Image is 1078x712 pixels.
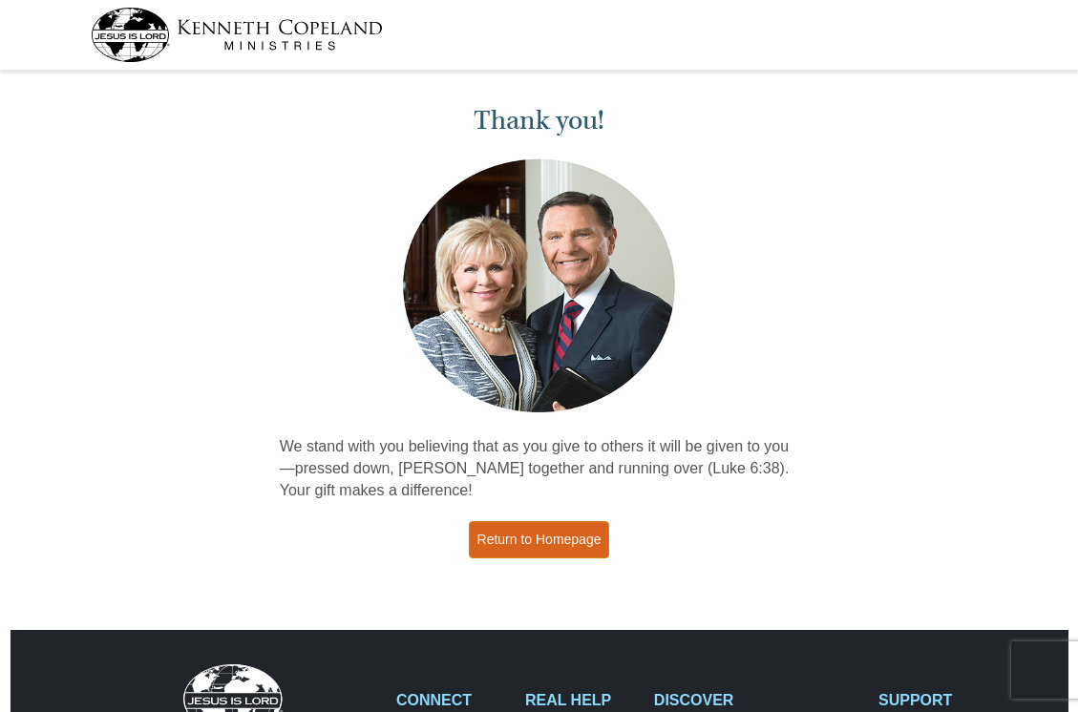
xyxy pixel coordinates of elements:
h2: DISCOVER [654,691,858,709]
h2: REAL HELP [525,691,634,709]
img: Kenneth and Gloria [398,155,680,417]
h2: SUPPORT [878,691,987,709]
h2: CONNECT [396,691,505,709]
a: Return to Homepage [469,521,610,558]
img: kcm-header-logo.svg [91,8,383,62]
h1: Thank you! [280,105,799,136]
p: We stand with you believing that as you give to others it will be given to you—pressed down, [PER... [280,436,799,502]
